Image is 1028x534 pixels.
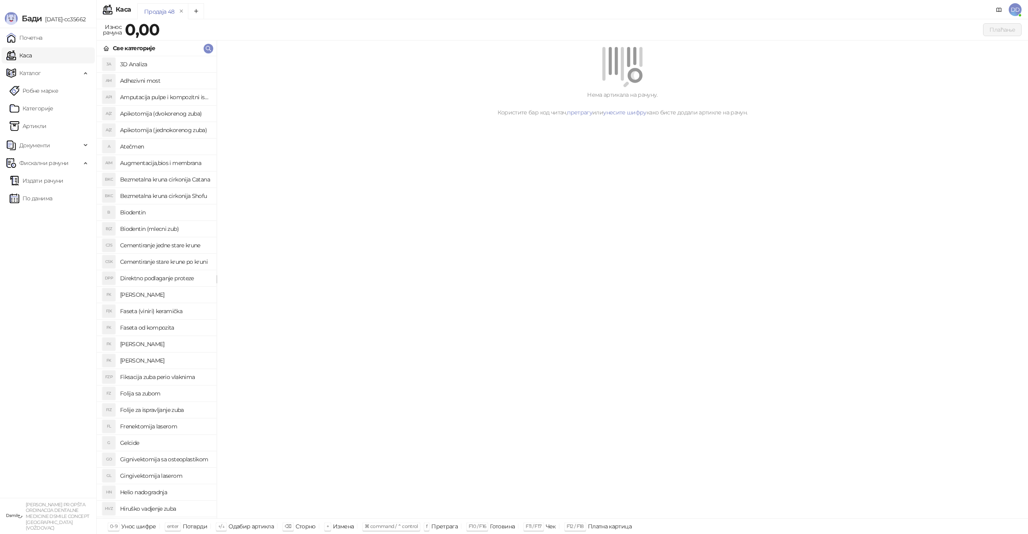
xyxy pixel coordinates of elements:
[110,523,117,529] span: 0-9
[102,190,115,202] div: BKC
[365,523,418,529] span: ⌘ command / ⌃ control
[22,14,42,23] span: Бади
[102,74,115,87] div: AM
[993,3,1006,16] a: Документација
[102,288,115,301] div: FK
[120,58,210,71] h4: 3D Analiza
[176,8,187,15] button: remove
[120,272,210,285] h4: Direktno podlaganje proteze
[296,521,316,532] div: Сторно
[102,255,115,268] div: CSK
[5,12,18,25] img: Logo
[102,222,115,235] div: B(Z
[10,118,47,134] a: ArtikliАртикли
[588,521,632,532] div: Платна картица
[120,486,210,499] h4: Helio nadogradnja
[120,305,210,318] h4: Faseta (viniri) keramička
[120,140,210,153] h4: Atečmen
[97,56,216,518] div: grid
[120,502,210,515] h4: Hiruško vadjenje zuba
[120,222,210,235] h4: Biodentin (mlecni zub)
[120,321,210,334] h4: Faseta od kompozita
[121,521,156,532] div: Унос шифре
[42,16,86,23] span: [DATE]-cc35662
[603,109,647,116] a: унесите шифру
[120,420,210,433] h4: Frenektomija laserom
[567,109,592,116] a: претрагу
[102,157,115,169] div: AIM
[120,107,210,120] h4: Apikotomija (dvokorenog zuba)
[19,155,68,171] span: Фискални рачуни
[226,90,1018,117] div: Нема артикала на рачуну. Користите бар код читач, или како бисте додали артикле на рачун.
[431,521,458,532] div: Претрага
[228,521,274,532] div: Одабир артикла
[285,523,291,529] span: ⌫
[113,44,155,53] div: Све категорије
[333,521,354,532] div: Измена
[102,354,115,367] div: FK
[120,157,210,169] h4: Augmentacija,bios i membrana
[102,420,115,433] div: FL
[102,387,115,400] div: FZ
[490,521,515,532] div: Готовина
[120,436,210,449] h4: Gelcide
[102,404,115,416] div: FIZ
[102,436,115,449] div: G
[102,469,115,482] div: GL
[120,190,210,202] h4: Bezmetalna kruna cirkonija Shofu
[102,453,115,466] div: GO
[120,404,210,416] h4: Folije za ispravljanje zuba
[10,100,53,116] a: Категорије
[526,523,541,529] span: F11 / F17
[120,239,210,252] h4: Cementiranje jedne stare krune
[183,521,208,532] div: Потврди
[546,521,556,532] div: Чек
[120,338,210,351] h4: [PERSON_NAME]
[26,502,89,531] small: [PERSON_NAME] PR OPŠTA ORDINACIJA DENTALNE MEDICINE DSMILE CONCEPT [GEOGRAPHIC_DATA] (VOŽDOVAC)
[6,508,22,524] img: 64x64-companyLogo-1dc69ecd-cf69-414d-b06f-ef92a12a082b.jpeg
[102,239,115,252] div: CJS
[120,206,210,219] h4: Biodentin
[102,486,115,499] div: HN
[6,30,43,46] a: Почетна
[10,190,52,206] a: По данима
[120,255,210,268] h4: Cementiranje stare krune po kruni
[120,74,210,87] h4: Adhezivni most
[101,22,123,38] div: Износ рачуна
[120,288,210,301] h4: [PERSON_NAME]
[102,371,115,383] div: FZP
[218,523,224,529] span: ↑/↓
[1009,3,1022,16] span: DD
[10,173,63,189] a: Издати рачуни
[469,523,486,529] span: F10 / F16
[102,58,115,71] div: 3A
[102,502,115,515] div: HVZ
[326,523,329,529] span: +
[116,6,131,13] div: Каса
[120,469,210,482] h4: Gingivektomija laserom
[102,91,115,104] div: API
[102,321,115,334] div: FK
[120,354,210,367] h4: [PERSON_NAME]
[125,20,159,39] strong: 0,00
[983,23,1022,36] button: Плаћање
[102,206,115,219] div: B
[102,107,115,120] div: A(Z
[102,272,115,285] div: DPP
[102,338,115,351] div: FK
[188,3,204,19] button: Add tab
[426,523,427,529] span: f
[167,523,179,529] span: enter
[19,65,41,81] span: Каталог
[102,140,115,153] div: A
[120,453,210,466] h4: Gignivektomija sa osteoplastikom
[102,173,115,186] div: BKC
[567,523,584,529] span: F12 / F18
[120,124,210,137] h4: Apikotomija (jednokorenog zuba)
[19,137,50,153] span: Документи
[10,83,58,99] a: Робне марке
[120,173,210,186] h4: Bezmetalna kruna cirkonija Catana
[6,47,32,63] a: Каса
[120,371,210,383] h4: Fiksacija zuba perio vlaknima
[144,7,175,16] div: Продаја 48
